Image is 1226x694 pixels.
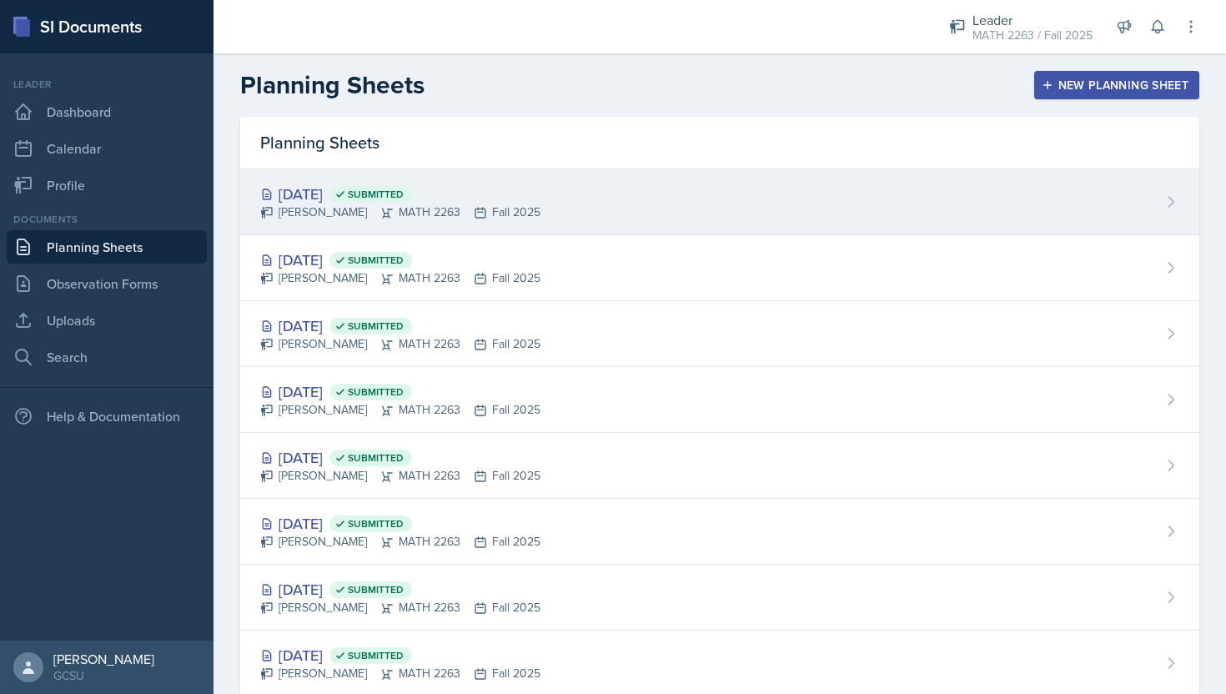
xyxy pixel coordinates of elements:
a: [DATE] Submitted [PERSON_NAME]MATH 2263Fall 2025 [240,367,1199,433]
span: Submitted [348,319,404,333]
div: Leader [972,10,1093,30]
a: Uploads [7,304,207,337]
div: [DATE] [260,380,540,403]
span: Submitted [348,649,404,662]
div: Help & Documentation [7,400,207,433]
a: [DATE] Submitted [PERSON_NAME]MATH 2263Fall 2025 [240,565,1199,631]
div: [PERSON_NAME] MATH 2263 Fall 2025 [260,599,540,616]
div: [DATE] [260,249,540,271]
button: New Planning Sheet [1034,71,1199,99]
a: Planning Sheets [7,230,207,264]
div: [PERSON_NAME] MATH 2263 Fall 2025 [260,269,540,287]
div: MATH 2263 / Fall 2025 [972,27,1093,44]
h2: Planning Sheets [240,70,425,100]
a: Profile [7,168,207,202]
div: [PERSON_NAME] MATH 2263 Fall 2025 [260,335,540,353]
div: [DATE] [260,183,540,205]
span: Submitted [348,385,404,399]
span: Submitted [348,451,404,465]
div: [PERSON_NAME] MATH 2263 Fall 2025 [260,533,540,551]
span: Submitted [348,517,404,531]
div: [PERSON_NAME] MATH 2263 Fall 2025 [260,467,540,485]
a: Search [7,340,207,374]
div: [PERSON_NAME] MATH 2263 Fall 2025 [260,204,540,221]
a: [DATE] Submitted [PERSON_NAME]MATH 2263Fall 2025 [240,499,1199,565]
span: Submitted [348,583,404,596]
div: [DATE] [260,512,540,535]
span: Submitted [348,188,404,201]
div: [DATE] [260,314,540,337]
a: [DATE] Submitted [PERSON_NAME]MATH 2263Fall 2025 [240,433,1199,499]
div: Leader [7,77,207,92]
div: [PERSON_NAME] [53,651,154,667]
span: Submitted [348,254,404,267]
div: [DATE] [260,446,540,469]
div: [PERSON_NAME] MATH 2263 Fall 2025 [260,401,540,419]
a: [DATE] Submitted [PERSON_NAME]MATH 2263Fall 2025 [240,301,1199,367]
div: [DATE] [260,644,540,666]
div: [DATE] [260,578,540,601]
div: GCSU [53,667,154,684]
div: Documents [7,212,207,227]
div: [PERSON_NAME] MATH 2263 Fall 2025 [260,665,540,682]
a: Observation Forms [7,267,207,300]
a: Calendar [7,132,207,165]
a: [DATE] Submitted [PERSON_NAME]MATH 2263Fall 2025 [240,235,1199,301]
a: Dashboard [7,95,207,128]
a: [DATE] Submitted [PERSON_NAME]MATH 2263Fall 2025 [240,169,1199,235]
div: New Planning Sheet [1045,78,1188,92]
div: Planning Sheets [240,117,1199,169]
